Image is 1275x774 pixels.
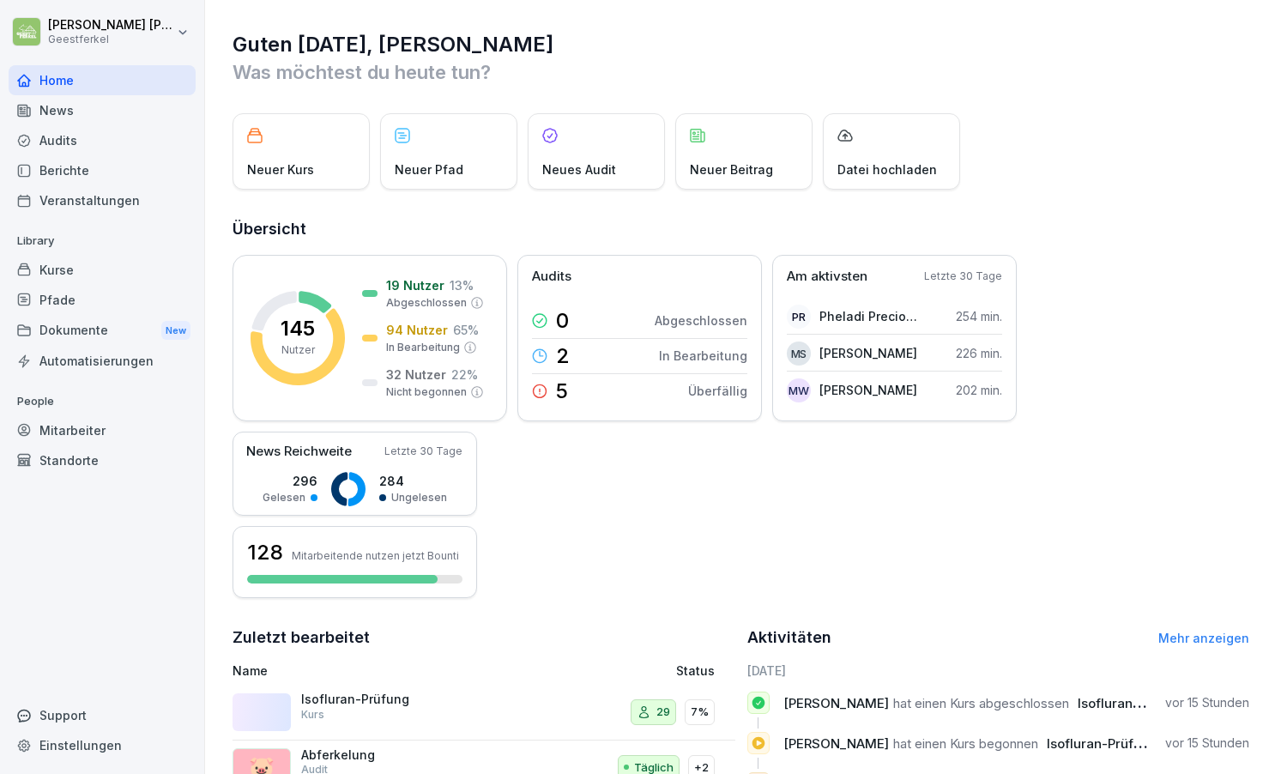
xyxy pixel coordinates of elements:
[1047,735,1157,752] span: Isofluran-Prüfung
[450,276,474,294] p: 13 %
[1165,735,1249,752] p: vor 15 Stunden
[9,125,196,155] a: Audits
[9,155,196,185] a: Berichte
[819,307,918,325] p: Pheladi Precious Rampheri
[161,321,190,341] div: New
[391,490,447,505] p: Ungelesen
[1078,695,1188,711] span: Isofluran-Prüfung
[787,378,811,402] div: MW
[1165,694,1249,711] p: vor 15 Stunden
[787,305,811,329] div: PR
[48,33,173,45] p: Geestferkel
[747,662,1250,680] h6: [DATE]
[893,695,1069,711] span: hat einen Kurs abgeschlossen
[783,735,889,752] span: [PERSON_NAME]
[747,626,831,650] h2: Aktivitäten
[395,160,463,178] p: Neuer Pfad
[556,381,568,402] p: 5
[556,311,569,331] p: 0
[301,707,324,723] p: Kurs
[691,704,709,721] p: 7%
[542,160,616,178] p: Neues Audit
[688,382,747,400] p: Überfällig
[9,445,196,475] a: Standorte
[263,472,317,490] p: 296
[556,346,570,366] p: 2
[893,735,1038,752] span: hat einen Kurs begonnen
[386,276,444,294] p: 19 Nutzer
[9,730,196,760] a: Einstellungen
[783,695,889,711] span: [PERSON_NAME]
[9,388,196,415] p: People
[956,344,1002,362] p: 226 min.
[384,444,462,459] p: Letzte 30 Tage
[9,65,196,95] a: Home
[9,700,196,730] div: Support
[451,366,478,384] p: 22 %
[386,321,448,339] p: 94 Nutzer
[247,160,314,178] p: Neuer Kurs
[9,315,196,347] div: Dokumente
[233,626,735,650] h2: Zuletzt bearbeitet
[819,344,917,362] p: [PERSON_NAME]
[247,538,283,567] h3: 128
[246,442,352,462] p: News Reichweite
[233,31,1249,58] h1: Guten [DATE], [PERSON_NAME]
[9,415,196,445] a: Mitarbeiter
[292,549,459,562] p: Mitarbeitende nutzen jetzt Bounti
[9,95,196,125] a: News
[9,346,196,376] a: Automatisierungen
[787,342,811,366] div: MS
[301,692,473,707] p: Isofluran-Prüfung
[659,347,747,365] p: In Bearbeitung
[233,217,1249,241] h2: Übersicht
[233,58,1249,86] p: Was möchtest du heute tun?
[263,490,305,505] p: Gelesen
[956,307,1002,325] p: 254 min.
[233,685,735,741] a: Isofluran-PrüfungKurs297%
[281,318,315,339] p: 145
[386,295,467,311] p: Abgeschlossen
[956,381,1002,399] p: 202 min.
[9,285,196,315] a: Pfade
[1158,631,1249,645] a: Mehr anzeigen
[233,662,540,680] p: Name
[48,18,173,33] p: [PERSON_NAME] [PERSON_NAME]
[655,311,747,330] p: Abgeschlossen
[532,267,571,287] p: Audits
[690,160,773,178] p: Neuer Beitrag
[9,315,196,347] a: DokumenteNew
[386,384,467,400] p: Nicht begonnen
[787,267,867,287] p: Am aktivsten
[301,747,473,763] p: Abferkelung
[386,366,446,384] p: 32 Nutzer
[819,381,917,399] p: [PERSON_NAME]
[924,269,1002,284] p: Letzte 30 Tage
[453,321,479,339] p: 65 %
[281,342,315,358] p: Nutzer
[837,160,937,178] p: Datei hochladen
[379,472,447,490] p: 284
[9,185,196,215] a: Veranstaltungen
[9,227,196,255] p: Library
[386,340,460,355] p: In Bearbeitung
[676,662,715,680] p: Status
[9,255,196,285] a: Kurse
[656,704,670,721] p: 29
